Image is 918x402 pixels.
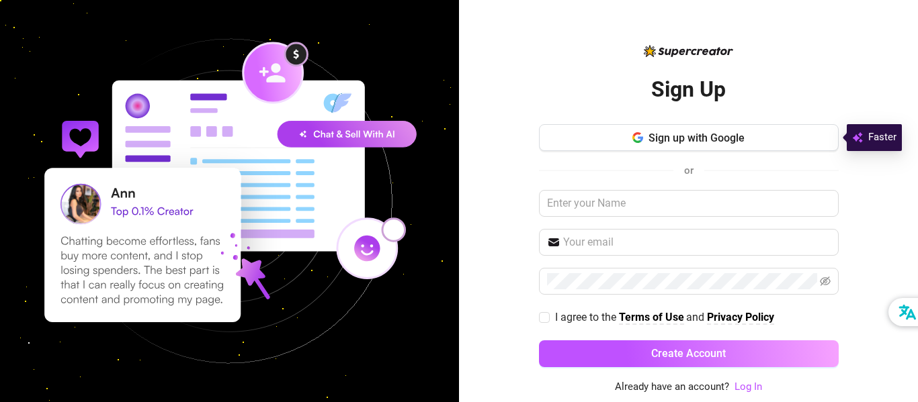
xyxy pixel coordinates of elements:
span: Faster [868,130,896,146]
span: Sign up with Google [649,132,745,144]
strong: Terms of Use [619,311,684,323]
a: Privacy Policy [707,311,774,325]
a: Log In [735,381,762,393]
img: logo-BBDzfeDw.svg [644,45,733,57]
button: Sign up with Google [539,124,839,151]
input: Your email [563,234,831,250]
h2: Sign Up [651,76,726,103]
span: eye-invisible [820,276,831,287]
span: I agree to the [555,311,619,323]
a: Terms of Use [619,311,684,325]
img: svg%3e [852,130,863,146]
input: Enter your Name [539,190,839,217]
span: Create Account [651,347,726,360]
span: and [686,311,707,323]
a: Log In [735,379,762,395]
strong: Privacy Policy [707,311,774,323]
span: Already have an account? [615,379,729,395]
span: or [684,164,694,177]
button: Create Account [539,340,839,367]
